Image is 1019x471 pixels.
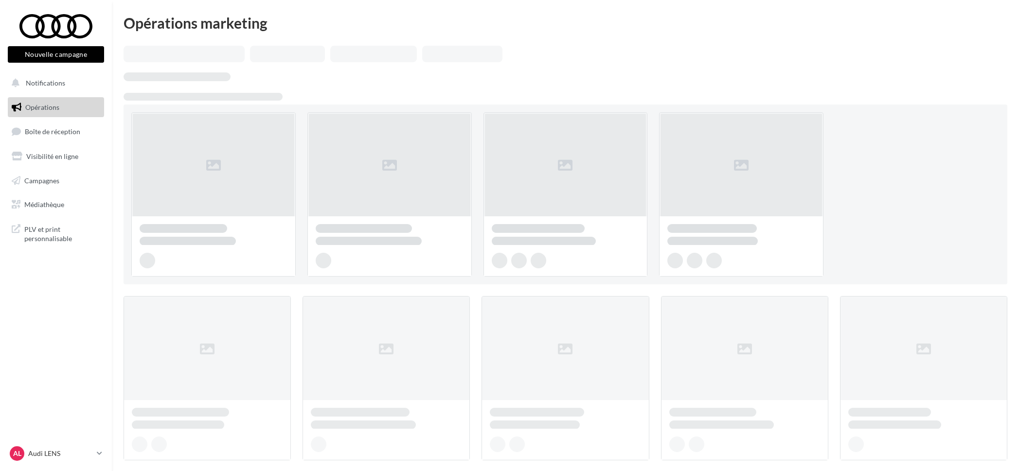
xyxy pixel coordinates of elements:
span: Opérations [25,103,59,111]
span: Notifications [26,79,65,87]
p: Audi LENS [28,449,93,458]
a: Médiathèque [6,194,106,215]
span: Boîte de réception [25,127,80,136]
span: AL [13,449,21,458]
div: Opérations marketing [124,16,1007,30]
a: Visibilité en ligne [6,146,106,167]
a: Campagnes [6,171,106,191]
a: Boîte de réception [6,121,106,142]
a: PLV et print personnalisable [6,219,106,247]
span: PLV et print personnalisable [24,223,100,244]
span: Médiathèque [24,200,64,209]
a: Opérations [6,97,106,118]
button: Notifications [6,73,102,93]
button: Nouvelle campagne [8,46,104,63]
span: Visibilité en ligne [26,152,78,160]
a: AL Audi LENS [8,444,104,463]
span: Campagnes [24,176,59,184]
